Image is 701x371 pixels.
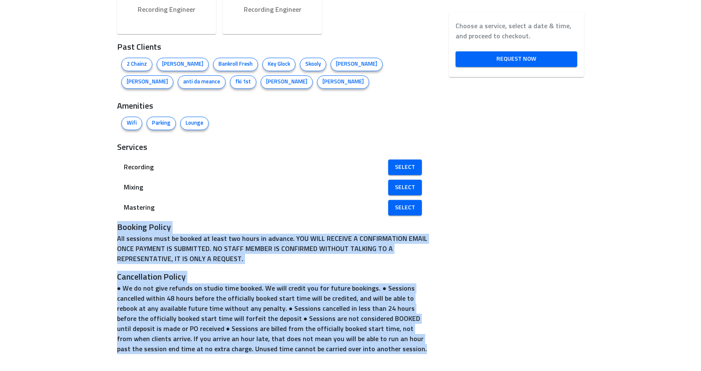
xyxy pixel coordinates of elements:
p: ● We do not give refunds on studio time booked. We will credit you for future bookings. ● Session... [117,283,429,354]
span: Wifi [122,119,142,128]
span: anti da meance [178,78,225,86]
span: Lounge [181,119,208,128]
a: Select [388,200,422,216]
span: fki 1st [230,78,256,86]
div: Recording [117,157,429,177]
h3: Booking Policy [117,221,429,234]
p: All sessions must be booked at least two hours in advance. YOU WILL RECEIVE A CONFIRMATION EMAIL ... [117,234,429,264]
span: [PERSON_NAME] [331,60,382,69]
span: Mixing [124,182,408,192]
a: Select [388,180,422,195]
a: Select [388,160,422,175]
div: Mastering [117,198,429,218]
span: Parking [147,119,176,128]
span: Mastering [124,203,408,213]
p: Recording Engineer [229,5,315,15]
span: Key Glock [263,60,295,69]
span: [PERSON_NAME] [157,60,208,69]
span: Select [395,203,415,213]
span: [PERSON_NAME] [261,78,312,86]
span: 2 Chainz [122,60,152,69]
span: Select [395,162,415,173]
span: [PERSON_NAME] [122,78,173,86]
span: Skooly [300,60,326,69]
span: Recording [124,162,408,172]
span: Bankroll Fresh [213,60,258,69]
p: Recording Engineer [124,5,210,15]
span: Request Now [462,54,571,64]
label: Choose a service, select a date & time, and proceed to checkout. [456,21,578,41]
span: [PERSON_NAME] [317,78,369,86]
h3: Past Clients [117,41,429,53]
h3: Cancellation Policy [117,271,429,283]
h3: Amenities [117,100,429,112]
span: Select [395,182,415,193]
h3: Services [117,141,429,154]
div: Mixing [117,177,429,198]
a: Request Now [456,51,578,67]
